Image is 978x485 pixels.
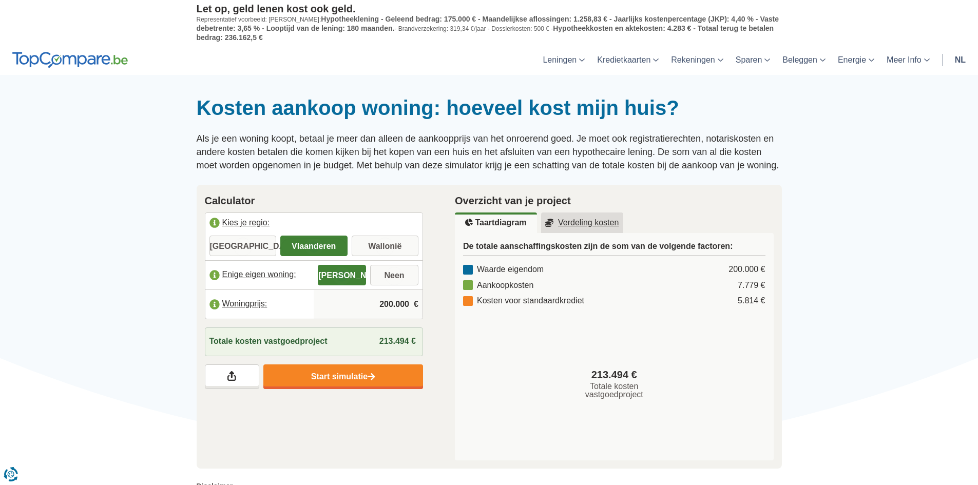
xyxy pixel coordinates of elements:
div: Kosten voor standaardkrediet [463,295,584,307]
input: | [318,290,418,318]
label: Wallonië [352,236,419,256]
u: Taartdiagram [465,219,526,227]
span: Totale kosten vastgoedproject [581,382,647,399]
span: 213.494 € [379,337,416,345]
a: Energie [832,45,880,75]
a: Start simulatie [263,364,423,389]
a: Beleggen [776,45,832,75]
p: Let op, geld lenen kost ook geld. [197,3,782,15]
div: 200.000 € [728,264,765,276]
label: [GEOGRAPHIC_DATA] [209,236,277,256]
label: Enige eigen woning: [205,264,314,286]
h2: Overzicht van je project [455,193,774,208]
p: Als je een woning koopt, betaal je meer dan alleen de aankoopprijs van het onroerend goed. Je moe... [197,132,782,172]
u: Verdeling kosten [545,219,619,227]
div: 5.814 € [738,295,765,307]
div: Waarde eigendom [463,264,544,276]
p: Representatief voorbeeld: [PERSON_NAME]: - Brandverzekering: 319,34 €/jaar - Dossierkosten: 500 € - [197,15,782,42]
div: 7.779 € [738,280,765,292]
h3: De totale aanschaffingskosten zijn de som van de volgende factoren: [463,241,765,256]
span: € [414,299,418,311]
img: Start simulatie [368,373,375,381]
label: Woningprijs: [205,293,314,316]
a: Meer Info [880,45,936,75]
img: TopCompare [12,52,128,68]
h2: Calculator [205,193,424,208]
a: Deel je resultaten [205,364,259,389]
span: 213.494 € [591,367,637,382]
label: Kies je regio: [205,213,423,236]
h1: Kosten aankoop woning: hoeveel kost mijn huis? [197,95,782,120]
span: Hypotheekkosten en aktekosten: 4.283 € - Totaal terug te betalen bedrag: 236.162,5 € [197,24,774,42]
a: Kredietkaarten [591,45,665,75]
span: Totale kosten vastgoedproject [209,336,328,347]
div: Aankoopkosten [463,280,533,292]
a: Rekeningen [665,45,729,75]
label: Neen [370,265,418,285]
a: Leningen [536,45,591,75]
span: Hypotheeklening - Geleend bedrag: 175.000 € - Maandelijkse aflossingen: 1.258,83 € - Jaarlijks ko... [197,15,779,32]
label: Vlaanderen [280,236,348,256]
a: nl [949,45,972,75]
label: [PERSON_NAME] [318,265,366,285]
a: Sparen [730,45,777,75]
